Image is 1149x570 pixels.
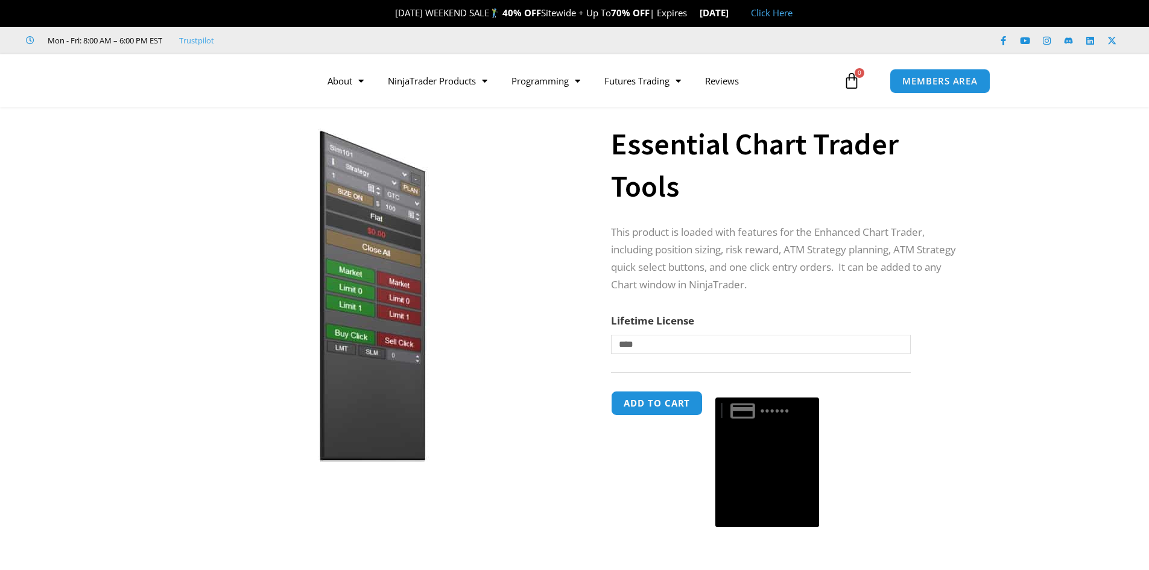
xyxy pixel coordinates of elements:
a: Click Here [751,7,793,19]
img: 🏌️‍♂️ [490,8,499,17]
a: NinjaTrader Products [376,67,499,95]
strong: [DATE] [700,7,739,19]
span: 0 [855,68,864,78]
iframe: Secure payment input frame [713,389,821,390]
button: Buy with GPay [715,397,819,528]
a: Trustpilot [179,33,214,48]
span: [DATE] WEEKEND SALE Sitewide + Up To | Expires [382,7,699,19]
a: Reviews [693,67,751,95]
label: Lifetime License [611,314,694,328]
a: Programming [499,67,592,95]
span: MEMBERS AREA [902,77,978,86]
a: About [315,67,376,95]
strong: 70% OFF [611,7,650,19]
a: MEMBERS AREA [890,69,990,93]
img: ⌛ [688,8,697,17]
p: This product is loaded with features for the Enhanced Chart Trader, including position sizing, ri... [611,224,963,294]
h1: Essential Chart Trader Tools [611,123,963,207]
a: 0 [825,63,878,98]
img: 🏭 [729,8,738,17]
img: 🎉 [385,8,394,17]
img: LogoAI | Affordable Indicators – NinjaTrader [142,59,272,103]
span: Mon - Fri: 8:00 AM – 6:00 PM EST [45,33,162,48]
strong: 40% OFF [502,7,541,19]
nav: Menu [315,67,840,95]
button: Add to cart [611,391,703,416]
text: •••••• [761,404,791,417]
img: Essential Chart Trader Tools [179,128,566,462]
a: Futures Trading [592,67,693,95]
